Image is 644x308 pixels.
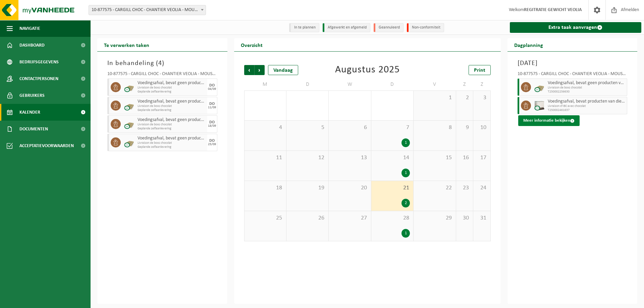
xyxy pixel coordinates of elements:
[375,154,410,162] span: 14
[19,87,45,104] span: Gebruikers
[138,136,206,141] span: Voedingsafval, bevat geen producten van dierlijke oorsprong, gemengde verpakking (exclusief glas)
[414,78,456,90] td: V
[138,86,206,90] span: Livraison de boxs chocolat
[548,99,626,104] span: Voedingsafval, bevat producten van dierlijke oorsprong, gemengde verpakking (exclusief glas), cat...
[138,123,206,127] span: Livraison de boxs chocolat
[417,214,452,222] span: 29
[510,22,642,33] a: Extra taak aanvragen
[124,137,134,147] img: PB-CU
[374,23,404,32] li: Geannuleerd
[518,115,580,126] button: Meer informatie bekijken
[548,104,626,108] span: Livraison d'IBC avec chocolat
[19,137,74,154] span: Acceptatievoorwaarden
[518,72,628,78] div: 10-877575 - CARGILL CHOC - CHANTIER VEOLIA - MOUSCRON
[473,78,490,90] td: Z
[407,23,444,32] li: Non-conformiteit
[401,229,410,238] div: 1
[460,214,470,222] span: 30
[290,184,325,192] span: 19
[290,214,325,222] span: 26
[401,169,410,177] div: 1
[107,58,217,68] h3: In behandeling ( )
[290,124,325,131] span: 5
[138,104,206,108] span: Livraison de boxs chocolat
[138,127,206,131] span: Geplande zelfaanlevering
[138,99,206,104] span: Voedingsafval, bevat geen producten van dierlijke oorsprong, gemengde verpakking (exclusief glas)
[323,23,370,32] li: Afgewerkt en afgemeld
[124,101,134,111] img: PB-CU
[208,143,216,146] div: 25/09
[548,90,626,94] span: T250002256630
[332,214,367,222] span: 27
[124,82,134,92] img: PB-CU
[138,117,206,123] span: Voedingsafval, bevat geen producten van dierlijke oorsprong, gemengde verpakking (exclusief glas)
[460,94,470,102] span: 2
[524,7,582,12] strong: REGITRATIE GEWICHT VEOLIA
[375,124,410,131] span: 7
[89,5,206,15] span: 10-877575 - CARGILL CHOC - CHANTIER VEOLIA - MOUSCRON
[209,83,215,87] div: DO
[234,38,269,51] h2: Overzicht
[208,87,216,91] div: 04/09
[371,78,414,90] td: D
[208,106,216,109] div: 11/09
[518,58,628,68] h3: [DATE]
[244,78,286,90] td: M
[138,80,206,86] span: Voedingsafval, bevat geen producten van dierlijke oorsprong, gemengde verpakking (exclusief glas)
[290,154,325,162] span: 12
[97,38,156,51] h2: Te verwerken taken
[460,154,470,162] span: 16
[19,70,58,87] span: Contactpersonen
[477,124,487,131] span: 10
[89,5,206,15] span: 10-877575 - CARGILL CHOC - CHANTIER VEOLIA - MOUSCRON
[208,124,216,128] div: 18/09
[460,124,470,131] span: 9
[19,121,48,137] span: Documenten
[548,80,626,86] span: Voedingsafval, bevat geen producten van dierlijke oorsprong, gemengde verpakking (exclusief glas)
[209,139,215,143] div: DO
[534,101,544,111] img: PB-IC-CU
[19,20,40,37] span: Navigatie
[477,154,487,162] span: 17
[209,102,215,106] div: DO
[417,124,452,131] span: 8
[138,90,206,94] span: Geplande zelfaanlevering
[401,138,410,147] div: 1
[477,214,487,222] span: 31
[329,78,371,90] td: W
[332,124,367,131] span: 6
[417,94,452,102] span: 1
[268,65,298,75] div: Vandaag
[289,23,319,32] li: In te plannen
[244,65,254,75] span: Vorige
[332,154,367,162] span: 13
[19,37,45,54] span: Dashboard
[477,184,487,192] span: 24
[209,120,215,124] div: DO
[507,38,550,51] h2: Dagplanning
[375,214,410,222] span: 28
[456,78,473,90] td: Z
[107,72,217,78] div: 10-877575 - CARGILL CHOC - CHANTIER VEOLIA - MOUSCRON
[248,154,283,162] span: 11
[417,184,452,192] span: 22
[248,214,283,222] span: 25
[477,94,487,102] span: 3
[548,86,626,90] span: Livraison de boxs chocolat
[417,154,452,162] span: 15
[401,199,410,207] div: 2
[255,65,265,75] span: Volgende
[332,184,367,192] span: 20
[19,54,59,70] span: Bedrijfsgegevens
[474,68,485,73] span: Print
[534,82,544,92] img: PB-CU
[375,184,410,192] span: 21
[19,104,40,121] span: Kalender
[158,60,162,67] span: 4
[138,141,206,145] span: Livraison de boxs chocolat
[460,184,470,192] span: 23
[248,124,283,131] span: 4
[548,108,626,112] span: T250002461637
[248,184,283,192] span: 18
[138,145,206,149] span: Geplande zelfaanlevering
